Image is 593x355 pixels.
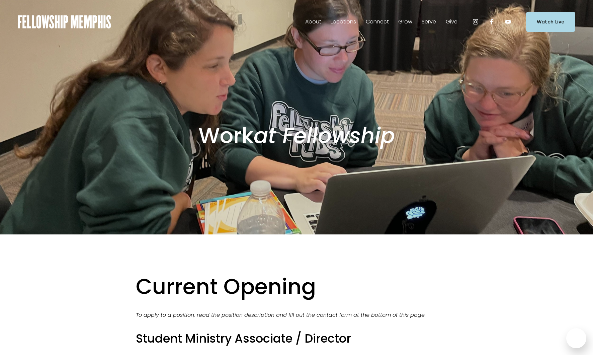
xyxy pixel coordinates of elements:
span: About [305,17,321,27]
span: Grow [398,17,412,27]
a: Instagram [472,18,479,25]
em: To apply to a position, read the position description and fill out the contact form at the bottom... [136,311,426,319]
a: YouTube [505,18,511,25]
span: Give [446,17,457,27]
h3: Student Ministry Associate / Director [136,331,457,347]
a: folder dropdown [446,16,457,27]
a: folder dropdown [422,16,436,27]
img: Fellowship Memphis [18,15,111,28]
span: Locations [331,17,356,27]
a: folder dropdown [398,16,412,27]
a: Facebook [488,18,495,25]
h1: Work [146,123,446,149]
span: Connect [366,17,389,27]
span: Serve [422,17,436,27]
h1: Current Opening [136,274,457,300]
a: folder dropdown [366,16,389,27]
a: folder dropdown [331,16,356,27]
a: Watch Live [526,12,575,31]
em: at Fellowship [254,121,395,150]
a: folder dropdown [305,16,321,27]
